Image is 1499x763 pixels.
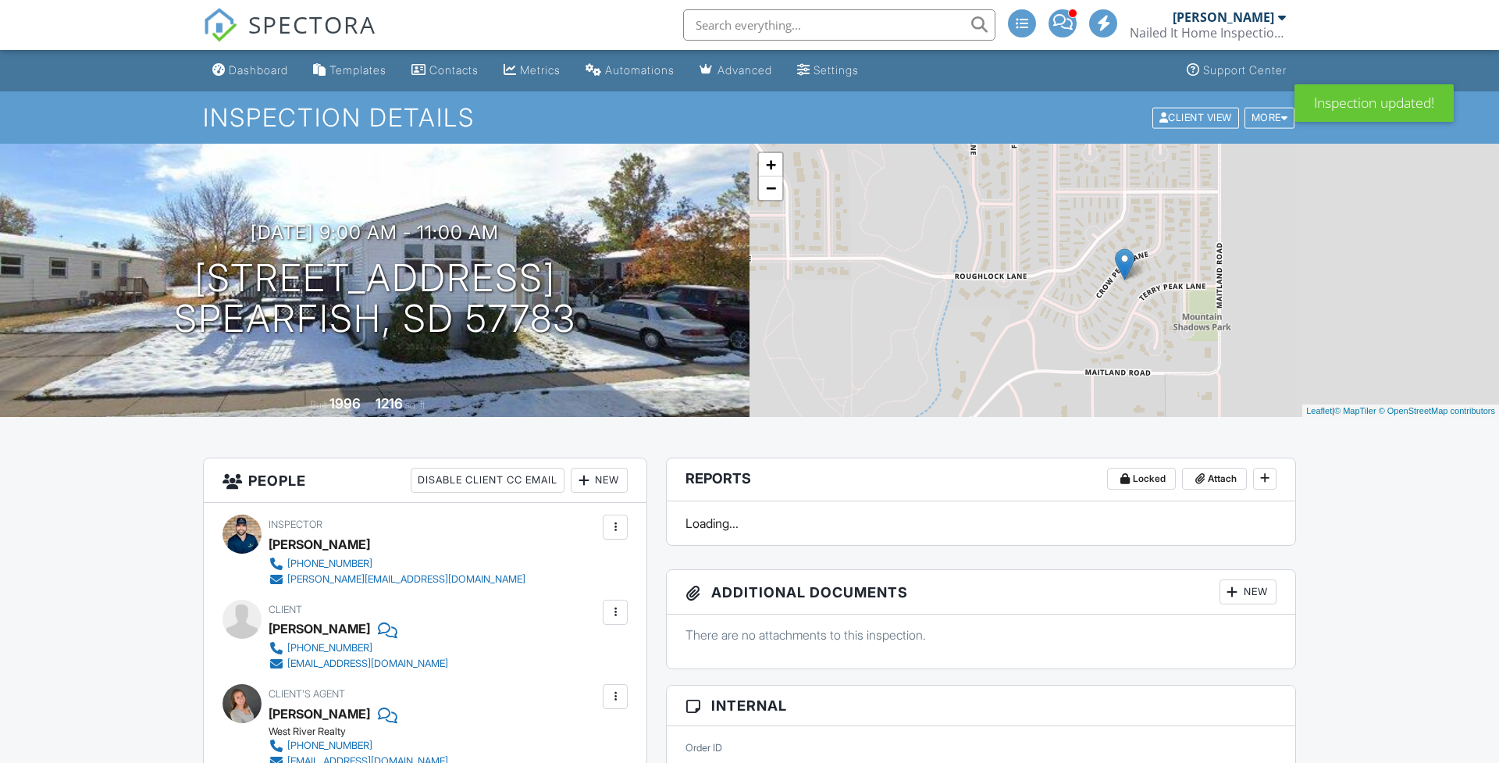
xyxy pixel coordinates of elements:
[329,63,386,77] div: Templates
[1173,9,1274,25] div: [PERSON_NAME]
[251,222,499,243] h3: [DATE] 9:00 am - 11:00 am
[693,56,778,85] a: Advanced
[1151,111,1243,123] a: Client View
[269,533,370,556] div: [PERSON_NAME]
[287,573,525,586] div: [PERSON_NAME][EMAIL_ADDRESS][DOMAIN_NAME]
[1334,406,1376,415] a: © MapTiler
[497,56,567,85] a: Metrics
[287,642,372,654] div: [PHONE_NUMBER]
[269,640,448,656] a: [PHONE_NUMBER]
[203,21,376,54] a: SPECTORA
[579,56,681,85] a: Automations (Advanced)
[206,56,294,85] a: Dashboard
[287,740,372,752] div: [PHONE_NUMBER]
[269,738,448,754] a: [PHONE_NUMBER]
[269,556,525,572] a: [PHONE_NUMBER]
[1180,56,1293,85] a: Support Center
[174,258,576,340] h1: [STREET_ADDRESS] Spearfish, SD 57783
[376,395,403,412] div: 1216
[759,176,782,200] a: Zoom out
[429,63,479,77] div: Contacts
[683,9,995,41] input: Search everything...
[605,63,675,77] div: Automations
[310,399,327,411] span: Built
[203,8,237,42] img: The Best Home Inspection Software - Spectora
[667,686,1295,726] h3: Internal
[685,626,1276,644] p: There are no attachments to this inspection.
[1203,63,1287,77] div: Support Center
[269,572,525,587] a: [PERSON_NAME][EMAIL_ADDRESS][DOMAIN_NAME]
[269,617,370,640] div: [PERSON_NAME]
[791,56,865,85] a: Settings
[269,702,370,726] a: [PERSON_NAME]
[1379,406,1495,415] a: © OpenStreetMap contributors
[1244,107,1295,128] div: More
[1302,405,1499,418] div: |
[814,63,859,77] div: Settings
[1130,25,1286,41] div: Nailed It Home Inspections LLC
[405,399,427,411] span: sq. ft.
[411,468,564,493] div: Disable Client CC Email
[717,63,772,77] div: Advanced
[269,604,302,615] span: Client
[307,56,393,85] a: Templates
[269,519,322,530] span: Inspector
[667,570,1295,615] h3: Additional Documents
[269,726,461,738] div: West River Realty
[1306,406,1332,415] a: Leaflet
[685,741,722,755] label: Order ID
[405,56,485,85] a: Contacts
[1294,84,1454,122] div: Inspection updated!
[1152,107,1239,128] div: Client View
[248,8,376,41] span: SPECTORA
[204,458,646,503] h3: People
[287,658,448,670] div: [EMAIL_ADDRESS][DOMAIN_NAME]
[229,63,288,77] div: Dashboard
[287,558,372,570] div: [PHONE_NUMBER]
[571,468,628,493] div: New
[759,153,782,176] a: Zoom in
[1219,579,1276,604] div: New
[269,656,448,672] a: [EMAIL_ADDRESS][DOMAIN_NAME]
[269,688,345,700] span: Client's Agent
[329,395,361,412] div: 1996
[203,104,1296,131] h1: Inspection Details
[520,63,561,77] div: Metrics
